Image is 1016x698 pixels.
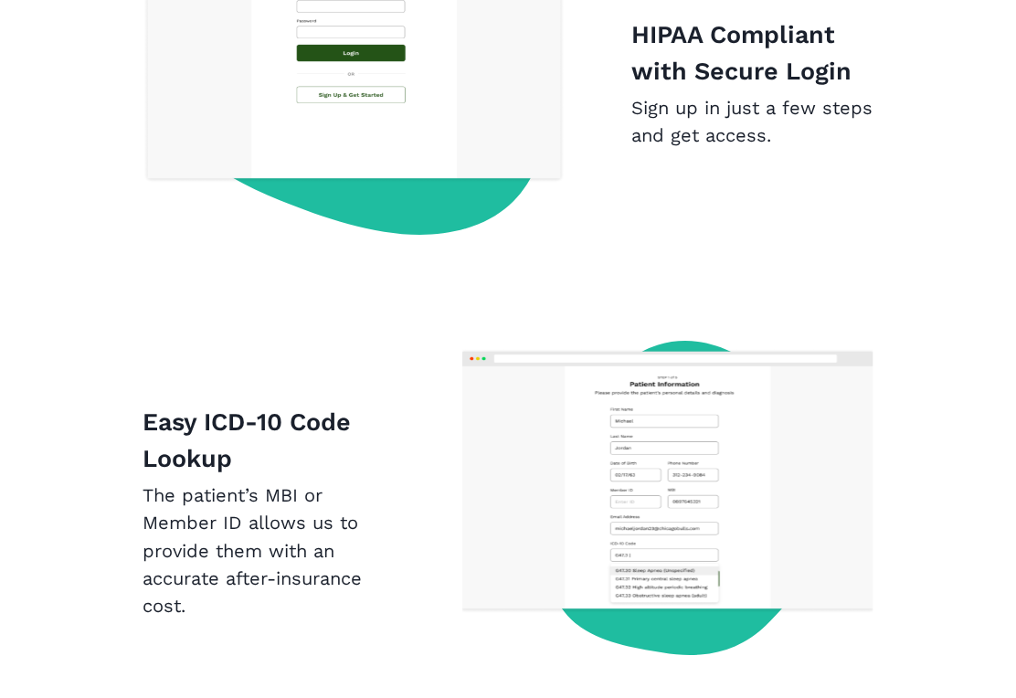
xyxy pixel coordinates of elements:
[143,481,397,619] p: The patient’s MBI or Member ID allows us to provide them with an accurate after-insurance cost.
[631,94,873,149] p: Sign up in just a few steps and get access.
[462,329,873,694] img: Easy ICD-10 Code Lookup image
[631,16,873,90] p: HIPAA Compliant with Secure Login
[143,404,397,478] p: Easy ICD-10 Code Lookup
